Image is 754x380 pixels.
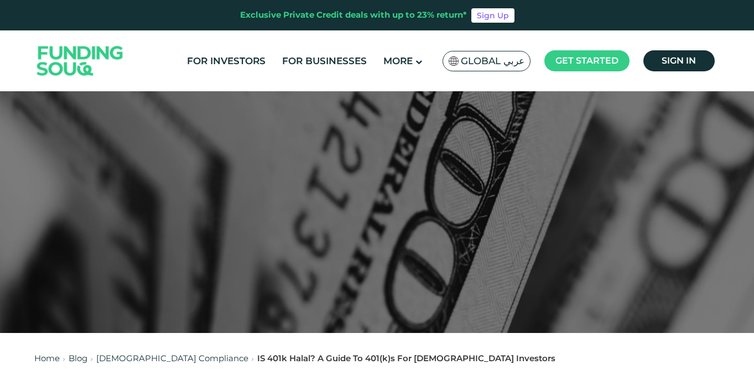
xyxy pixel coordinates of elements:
[257,352,555,365] div: IS 401k Halal? A Guide To 401(k)s For [DEMOGRAPHIC_DATA] Investors
[383,55,413,66] span: More
[662,55,696,66] span: Sign in
[643,50,715,71] a: Sign in
[449,56,459,66] img: SA Flag
[240,9,467,22] div: Exclusive Private Credit deals with up to 23% return*
[555,55,618,66] span: Get started
[471,8,514,23] a: Sign Up
[461,55,524,67] span: Global عربي
[69,353,87,363] a: Blog
[184,52,268,70] a: For Investors
[279,52,370,70] a: For Businesses
[34,353,60,363] a: Home
[26,33,134,89] img: Logo
[96,353,248,363] a: [DEMOGRAPHIC_DATA] Compliance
